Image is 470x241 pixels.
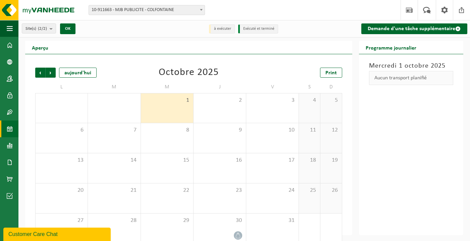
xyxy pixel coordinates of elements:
span: Précédent [35,68,45,78]
span: 28 [91,217,137,224]
span: 14 [91,157,137,164]
span: 15 [144,157,190,164]
span: 6 [39,127,84,134]
span: 23 [197,187,243,194]
td: S [299,81,320,93]
count: (2/2) [38,26,47,31]
div: Aucun transport planifié [369,71,454,85]
td: L [35,81,88,93]
a: Print [320,68,342,78]
span: 17 [250,157,295,164]
button: Site(s)(2/2) [22,23,56,33]
span: 16 [197,157,243,164]
h2: Programme journalier [359,41,423,54]
span: 2 [197,97,243,104]
span: Site(s) [25,24,47,34]
span: 22 [144,187,190,194]
span: 30 [197,217,243,224]
span: 19 [324,157,338,164]
button: OK [60,23,75,34]
div: Octobre 2025 [159,68,219,78]
span: Suivant [46,68,56,78]
td: D [320,81,342,93]
span: 24 [250,187,295,194]
td: M [141,81,194,93]
span: 1 [144,97,190,104]
span: 25 [302,187,317,194]
span: 3 [250,97,295,104]
h3: Mercredi 1 octobre 2025 [369,61,454,71]
span: 20 [39,187,84,194]
span: 10-911663 - MJB PUBLICITE - COLFONTAINE [89,5,205,15]
td: V [246,81,299,93]
div: aujourd'hui [59,68,97,78]
span: 4 [302,97,317,104]
span: 9 [197,127,243,134]
span: 13 [39,157,84,164]
span: 10 [250,127,295,134]
li: à exécuter [209,24,235,33]
span: 21 [91,187,137,194]
iframe: chat widget [3,226,112,241]
span: Print [325,70,337,76]
span: 26 [324,187,338,194]
span: 31 [250,217,295,224]
span: 8 [144,127,190,134]
span: 7 [91,127,137,134]
td: J [194,81,246,93]
span: 12 [324,127,338,134]
span: 5 [324,97,338,104]
span: 11 [302,127,317,134]
li: Exécuté et terminé [238,24,278,33]
h2: Aperçu [25,41,55,54]
td: M [88,81,141,93]
a: Demande d'une tâche supplémentaire [361,23,468,34]
span: 18 [302,157,317,164]
span: 27 [39,217,84,224]
span: 29 [144,217,190,224]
